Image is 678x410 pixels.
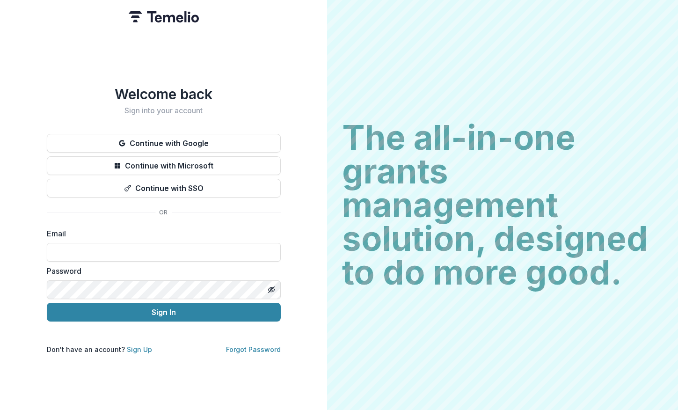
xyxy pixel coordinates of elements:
[47,228,275,239] label: Email
[47,134,281,153] button: Continue with Google
[47,179,281,198] button: Continue with SSO
[226,345,281,353] a: Forgot Password
[47,303,281,322] button: Sign In
[129,11,199,22] img: Temelio
[264,282,279,297] button: Toggle password visibility
[47,106,281,115] h2: Sign into your account
[47,265,275,277] label: Password
[127,345,152,353] a: Sign Up
[47,344,152,354] p: Don't have an account?
[47,86,281,102] h1: Welcome back
[47,156,281,175] button: Continue with Microsoft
